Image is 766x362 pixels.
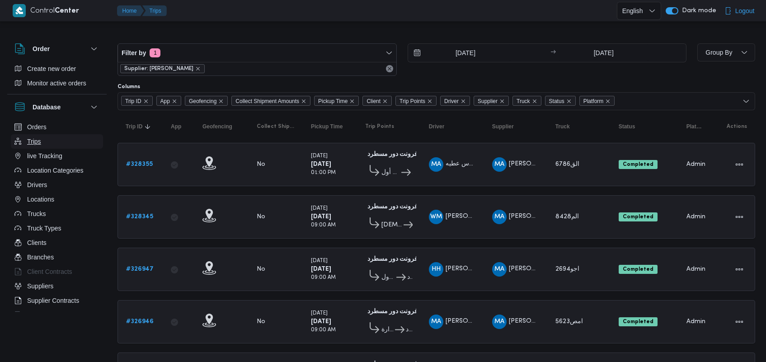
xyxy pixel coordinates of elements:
[27,122,47,132] span: Orders
[509,266,560,272] span: [PERSON_NAME]
[552,119,606,134] button: Truck
[199,119,244,134] button: Geofencing
[367,204,418,210] b: فرونت دور مسطرد
[509,318,560,324] span: [PERSON_NAME]
[494,210,504,224] span: MA
[743,98,750,105] button: Open list of options
[623,319,653,324] b: Completed
[150,48,160,57] span: 1 active filters
[125,96,141,106] span: Trip ID
[494,262,504,277] span: MA
[555,161,579,167] span: الق6786
[532,99,537,104] button: Remove Truck from selection in this group
[27,237,47,248] span: Clients
[13,4,26,17] img: X8yXhbKr1z7QwAAAABJRU5ErkJggg==
[566,99,572,104] button: Remove Status from selection in this group
[11,207,103,221] button: Trucks
[517,96,530,106] span: Truck
[732,262,747,277] button: Actions
[27,281,53,291] span: Suppliers
[686,123,702,130] span: Platform
[615,119,674,134] button: Status
[555,214,579,220] span: الم8428
[683,119,705,134] button: Platform
[122,119,158,134] button: Trip IDSorted in descending order
[579,96,615,106] span: Platform
[126,214,153,220] b: # 328345
[697,43,755,61] button: Group By
[367,151,418,157] b: فرونت دور مسطرد
[172,99,177,104] button: Remove App from selection in this group
[619,317,658,326] span: Completed
[27,310,50,320] span: Devices
[555,319,583,324] span: امص5623
[311,311,328,316] small: [DATE]
[11,163,103,178] button: Location Categories
[425,119,479,134] button: Driver
[686,319,705,324] span: Admin
[27,165,84,176] span: Location Categories
[185,96,228,106] span: Geofencing
[311,266,331,272] b: [DATE]
[257,123,295,130] span: Collect Shipment Amounts
[429,157,443,172] div: Muharos Aataiah Yousf Salomuah
[446,161,537,167] span: محروس عطيه [PERSON_NAME]
[735,5,755,16] span: Logout
[406,324,412,335] span: فرونت دور مسطرد
[492,157,507,172] div: Maido Ahmad Muhammad Mosai
[124,65,193,73] span: Supplier: [PERSON_NAME]
[559,44,649,62] input: Press the down key to open a popover containing a calendar.
[121,96,153,106] span: Trip ID
[11,120,103,134] button: Orders
[427,99,432,104] button: Remove Trip Points from selection in this group
[550,50,556,56] div: →
[431,157,441,172] span: MA
[623,162,653,167] b: Completed
[489,119,543,134] button: Supplier
[27,179,47,190] span: Drivers
[432,262,441,277] span: HH
[381,324,394,335] span: رابت مصر إدارة
[494,315,504,329] span: MA
[27,208,46,219] span: Trucks
[311,170,336,175] small: 01:00 PM
[408,44,511,62] input: Press the down key to open a popover containing a calendar.
[11,279,103,293] button: Suppliers
[257,318,265,326] div: No
[126,212,153,222] a: #328345
[311,161,331,167] b: [DATE]
[492,210,507,224] div: Maido Ahmad Muhammad Mosai
[549,96,564,106] span: Status
[311,206,328,211] small: [DATE]
[126,123,142,130] span: Trip ID; Sorted in descending order
[218,99,224,104] button: Remove Geofencing from selection in this group
[399,96,425,106] span: Trip Points
[431,315,441,329] span: MA
[311,154,328,159] small: [DATE]
[202,123,232,130] span: Geofencing
[27,136,41,147] span: Trips
[311,319,331,324] b: [DATE]
[311,275,336,280] small: 09:00 AM
[189,96,216,106] span: Geofencing
[605,99,611,104] button: Remove Platform from selection in this group
[474,96,509,106] span: Supplier
[14,43,99,54] button: Order
[446,213,497,219] span: [PERSON_NAME]
[27,194,54,205] span: Locations
[126,316,154,327] a: #326946
[440,96,470,106] span: Driver
[367,256,418,262] b: فرونت دور مسطرد
[118,44,396,62] button: Filter by1 active filters
[160,96,170,106] span: App
[446,266,497,272] span: [PERSON_NAME]
[142,5,167,16] button: Trips
[311,223,336,228] small: 09:00 AM
[314,96,359,106] span: Pickup Time
[461,99,466,104] button: Remove Driver from selection in this group
[27,252,54,263] span: Branches
[14,102,99,113] button: Database
[499,99,505,104] button: Remove Supplier from selection in this group
[55,8,79,14] b: Center
[11,235,103,250] button: Clients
